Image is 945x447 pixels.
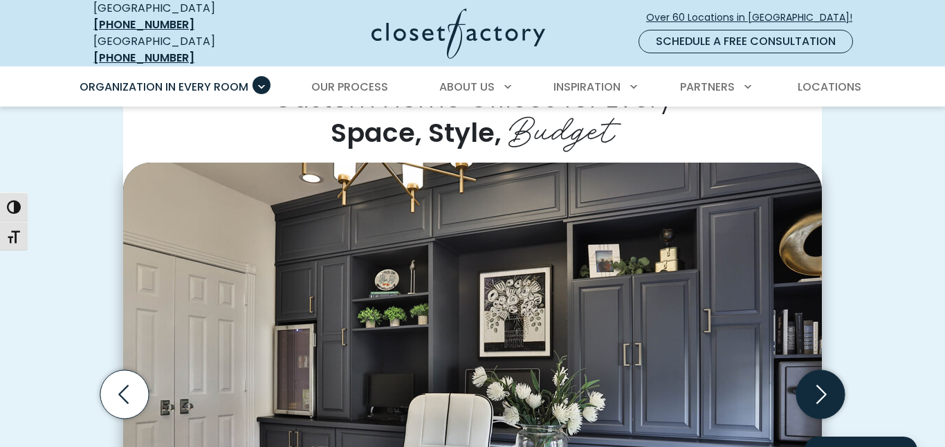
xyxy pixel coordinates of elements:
span: Over 60 Locations in [GEOGRAPHIC_DATA]! [646,10,863,25]
span: Budget [508,100,615,153]
span: Space, Style, [331,114,502,151]
span: Organization in Every Room [80,79,248,95]
a: Over 60 Locations in [GEOGRAPHIC_DATA]! [645,6,864,30]
span: About Us [439,79,495,95]
span: Locations [798,79,861,95]
span: Partners [680,79,735,95]
a: [PHONE_NUMBER] [93,17,194,33]
span: Our Process [311,79,388,95]
a: [PHONE_NUMBER] [93,50,194,66]
div: [GEOGRAPHIC_DATA] [93,33,263,66]
a: Schedule a Free Consultation [639,30,853,53]
nav: Primary Menu [70,68,875,107]
img: Closet Factory Logo [371,8,545,59]
span: Inspiration [553,79,621,95]
button: Next slide [791,365,850,424]
button: Previous slide [95,365,154,424]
